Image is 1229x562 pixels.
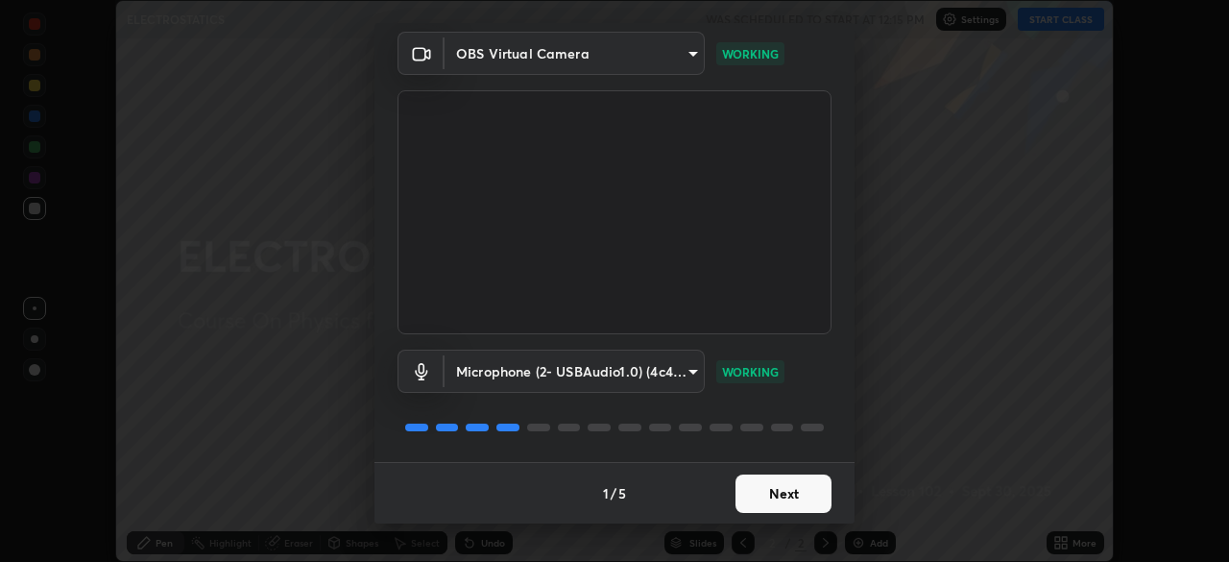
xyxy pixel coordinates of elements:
h4: 5 [618,483,626,503]
div: OBS Virtual Camera [445,32,705,75]
p: WORKING [722,45,779,62]
button: Next [735,475,831,513]
h4: / [611,483,616,503]
div: OBS Virtual Camera [445,350,705,393]
p: WORKING [722,363,779,380]
h4: 1 [603,483,609,503]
